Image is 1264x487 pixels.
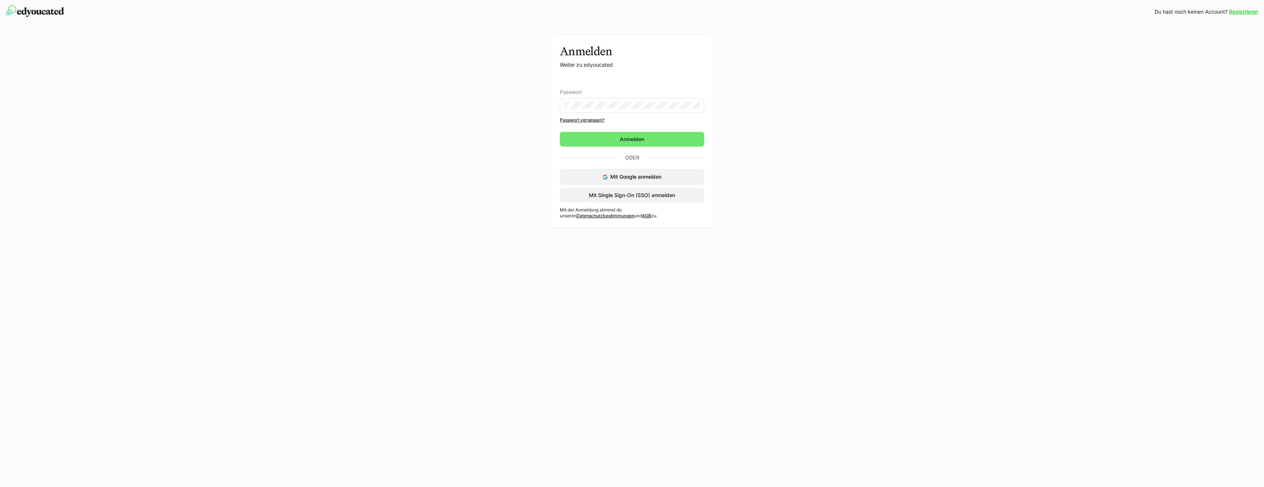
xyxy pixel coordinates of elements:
img: edyoucated [6,5,64,17]
button: Mit Google anmelden [560,169,704,185]
a: Passwort vergessen? [560,117,704,123]
span: Mit Google anmelden [610,174,661,180]
button: Anmelden [560,132,704,147]
button: Mit Single Sign-On (SSO) anmelden [560,188,704,203]
span: Anmelden [619,136,645,143]
a: Datenschutzbestimmungen [576,213,634,218]
p: Oder [614,153,650,163]
span: Du hast noch keinen Account? [1155,8,1228,15]
p: Weiter zu edyoucated [560,61,704,69]
p: Mit der Anmeldung stimmst du unseren und zu. [560,207,704,219]
h3: Anmelden [560,44,704,58]
span: Passwort [560,89,582,95]
a: Registrieren [1229,8,1258,15]
a: AGB [642,213,651,218]
span: Mit Single Sign-On (SSO) anmelden [588,192,676,199]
